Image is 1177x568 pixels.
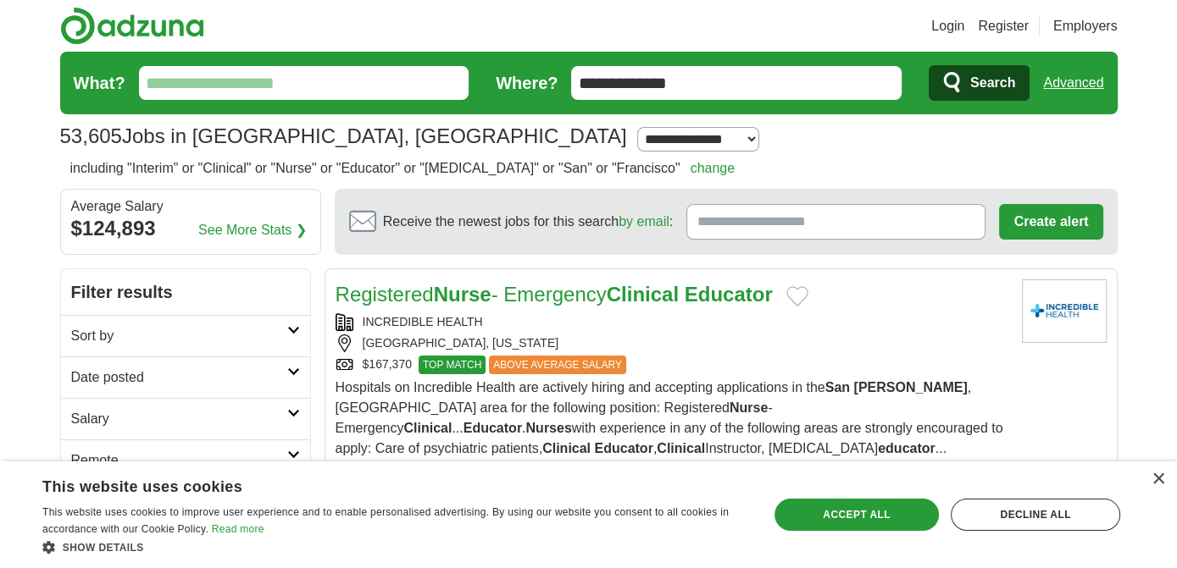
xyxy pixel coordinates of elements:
a: Sort by [61,315,310,356]
div: Decline all [951,499,1120,531]
a: See More Stats ❯ [198,220,307,240]
a: Advanced [1043,66,1103,100]
a: More details ❯ [336,459,425,479]
img: Adzuna logo [60,7,204,45]
div: This website uses cookies [42,471,704,497]
a: Login [931,16,964,36]
strong: Nurse [434,283,491,306]
div: [GEOGRAPHIC_DATA], [US_STATE] [336,334,1008,352]
a: by email [619,214,669,229]
a: Employers [1053,16,1118,36]
strong: Educator [685,283,773,306]
button: Create alert [999,204,1102,240]
h2: Remote [71,450,287,471]
strong: Clinical [607,283,679,306]
h2: Salary [71,409,287,429]
span: TOP MATCH [419,356,486,374]
h2: Sort by [71,326,287,346]
a: Register [978,16,1029,36]
div: Average Salary [71,200,310,213]
a: Salary [61,398,310,439]
a: RegisteredNurse- EmergencyClinical Educator [336,283,773,306]
span: This website uses cookies to improve user experience and to enable personalised advertising. By u... [42,506,729,535]
span: Show details [63,542,144,554]
strong: Clinical [403,421,452,435]
strong: San [825,380,850,394]
label: Where? [496,70,558,96]
div: Close [1152,473,1164,486]
a: change [691,161,736,175]
h2: Filter results [61,269,310,315]
h2: Date posted [71,367,287,388]
a: Date posted [61,356,310,398]
button: Add to favorite jobs [786,286,808,306]
span: Receive the newest jobs for this search : [383,212,673,232]
a: Remote [61,439,310,481]
label: What? [74,70,125,96]
span: ABOVE AVERAGE SALARY [489,356,626,374]
strong: Clinical [657,441,705,455]
span: Hospitals on Incredible Health are actively hiring and accepting applications in the , [GEOGRAPHI... [336,380,1003,455]
strong: Educator [594,441,652,455]
div: $167,370 [336,356,1008,374]
strong: [PERSON_NAME] [853,380,967,394]
h1: Jobs in [GEOGRAPHIC_DATA], [GEOGRAPHIC_DATA] [60,124,627,147]
span: 53,605 [60,121,122,152]
strong: educator [878,441,935,455]
div: Show details [42,538,747,555]
a: Read more, opens a new window [212,523,264,535]
strong: Clinical [542,441,591,455]
div: $124,893 [71,213,310,244]
strong: Nurses [525,421,571,435]
div: INCREDIBLE HEALTH [336,313,1008,331]
div: Accept all [774,499,939,531]
button: Search [929,65,1030,101]
strong: Educator [464,421,522,435]
h2: including "Interim" or "Clinical" or "Nurse" or "Educator" or "[MEDICAL_DATA]" or "San" or "Franc... [70,158,736,179]
img: Company logo [1022,279,1107,343]
span: Search [970,66,1015,100]
strong: Nurse [730,400,768,415]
